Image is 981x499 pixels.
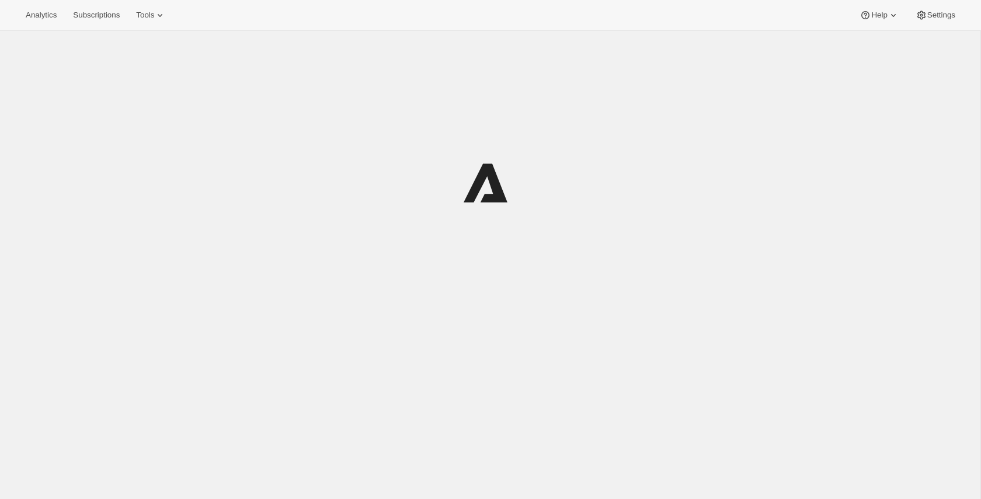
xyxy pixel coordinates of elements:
button: Analytics [19,7,64,23]
button: Tools [129,7,173,23]
button: Help [853,7,906,23]
span: Settings [927,11,955,20]
span: Analytics [26,11,57,20]
span: Subscriptions [73,11,120,20]
span: Help [871,11,887,20]
span: Tools [136,11,154,20]
button: Subscriptions [66,7,127,23]
button: Settings [909,7,962,23]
